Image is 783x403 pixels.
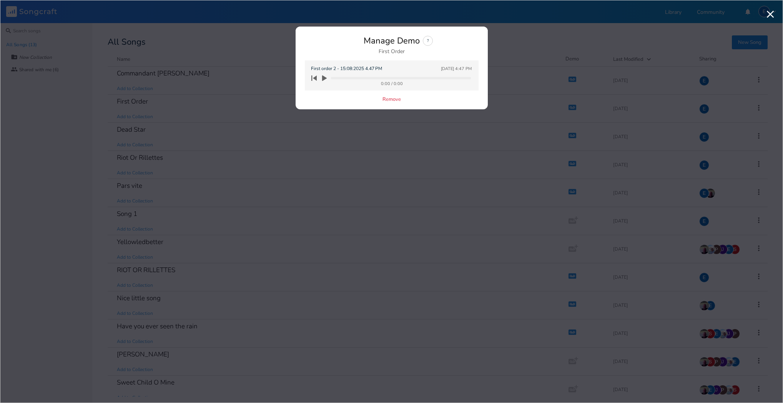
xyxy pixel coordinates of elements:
[364,37,420,45] div: Manage Demo
[379,49,405,54] div: First Order
[441,67,472,71] div: [DATE] 4:47 PM
[382,97,401,103] button: Remove
[311,65,382,72] span: First order 2 - 15:08:2025 4.47 PM
[423,36,433,46] div: ?
[313,82,471,86] div: 0:00 / 0:00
